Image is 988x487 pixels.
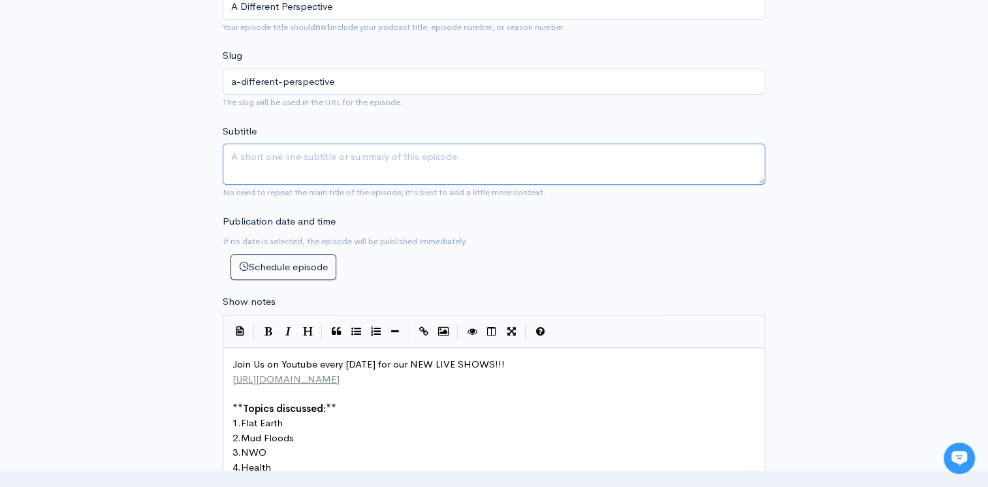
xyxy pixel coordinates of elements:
strong: not [315,22,330,33]
button: Bold [259,322,278,341]
button: Markdown Guide [530,322,550,341]
input: title-of-episode [223,69,765,95]
label: Slug [223,48,242,63]
span: NWO [241,446,266,458]
button: Schedule episode [231,254,336,281]
label: Subtitle [223,124,257,139]
i: | [409,324,410,339]
span: New conversation [84,181,157,191]
small: If no date is selected, the episode will be published immediately. [223,236,468,247]
span: Topics discussed: [243,402,326,415]
i: | [525,324,526,339]
span: 1. [232,416,241,429]
span: 4. [232,461,241,473]
i: | [253,324,255,339]
h2: Just let us know if you need anything and we'll be happy to help! 🙂 [20,87,242,149]
button: Heading [298,322,317,341]
button: Numbered List [366,322,385,341]
button: Toggle Side by Side [482,322,502,341]
input: Search articles [38,245,233,272]
span: [URL][DOMAIN_NAME] [232,373,340,385]
iframe: gist-messenger-bubble-iframe [944,443,975,474]
button: Generic List [346,322,366,341]
button: Toggle Fullscreen [502,322,521,341]
button: Toggle Preview [462,322,482,341]
small: No need to repeat the main title of the episode, it's best to add a little more context. [223,187,546,198]
i: | [321,324,323,339]
span: Join Us on Youtube every [DATE] for our NEW LIVE SHOWS!!! [232,358,505,370]
button: Quote [327,322,346,341]
button: Insert Image [434,322,453,341]
span: 3. [232,446,241,458]
span: Flat Earth [241,416,283,429]
label: Show notes [223,294,276,309]
h1: Hi 👋 [20,63,242,84]
small: The slug will be used in the URL for the episode. [223,97,403,108]
span: Health [241,461,271,473]
button: Insert Show Notes Template [230,321,249,341]
span: Mud Floods [241,432,294,444]
i: | [457,324,458,339]
label: Publication date and time [223,214,336,229]
button: Insert Horizontal Line [385,322,405,341]
small: Your episode title should include your podcast title, episode number, or season number. [223,22,566,33]
button: Create Link [414,322,434,341]
span: 2. [232,432,241,444]
p: Find an answer quickly [18,224,244,240]
button: Italic [278,322,298,341]
button: New conversation [20,173,241,199]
